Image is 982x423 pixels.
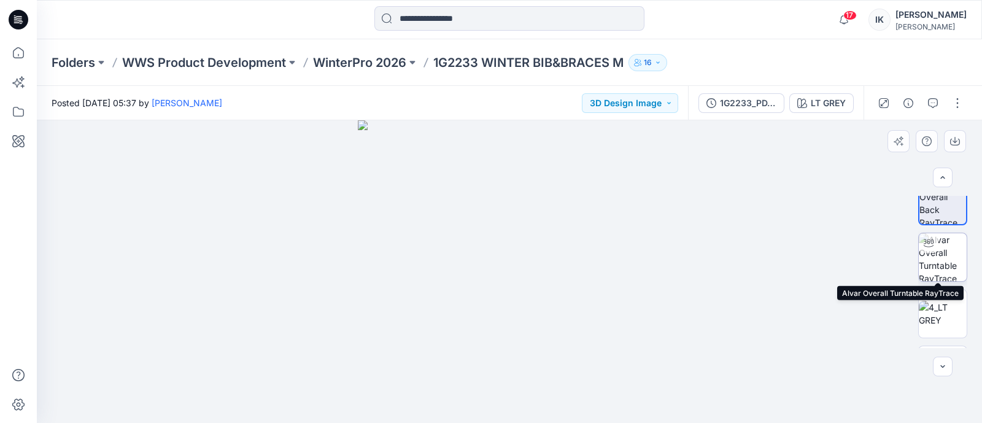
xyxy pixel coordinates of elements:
[895,7,967,22] div: [PERSON_NAME]
[720,96,776,110] div: 1G2233_PD_1_Design_updated
[919,177,966,224] img: Alvar Overall Back RayTrace
[698,93,784,113] button: 1G2233_PD_1_Design_updated
[919,301,967,327] img: 4_LT GREY
[895,22,967,31] div: [PERSON_NAME]
[52,54,95,71] a: Folders
[152,98,222,108] a: [PERSON_NAME]
[843,10,857,20] span: 17
[644,56,652,69] p: 16
[811,96,846,110] div: LT GREY
[358,120,660,423] img: eyJhbGciOiJIUzI1NiIsImtpZCI6IjAiLCJzbHQiOiJzZXMiLCJ0eXAiOiJKV1QifQ.eyJkYXRhIjp7InR5cGUiOiJzdG9yYW...
[433,54,624,71] p: 1G2233 WINTER BIB&BRACES M
[899,93,918,113] button: Details
[122,54,286,71] a: WWS Product Development
[919,233,967,281] img: Alvar Overall Turntable RayTrace
[52,96,222,109] span: Posted [DATE] 05:37 by
[868,9,891,31] div: IK
[313,54,406,71] a: WinterPro 2026
[628,54,667,71] button: 16
[789,93,854,113] button: LT GREY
